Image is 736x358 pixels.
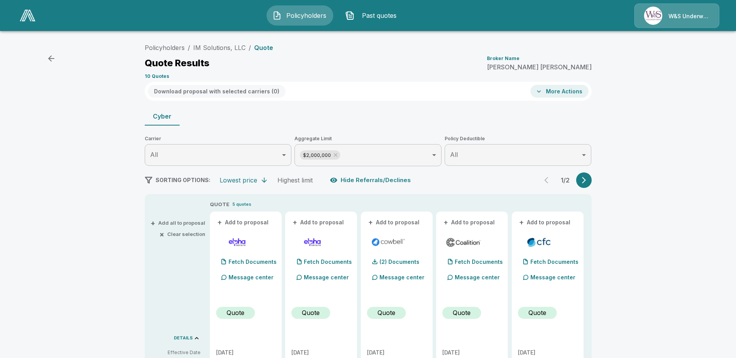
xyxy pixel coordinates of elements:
[558,177,573,183] p: 1 / 2
[151,349,201,356] p: Effective Date
[368,220,373,225] span: +
[277,176,313,184] div: Highest limit
[445,135,592,143] span: Policy Deductible
[220,176,257,184] div: Lowest price
[156,177,210,183] span: SORTING OPTIONS:
[145,107,180,126] button: Cyber
[285,11,327,20] span: Policyholders
[216,350,275,355] p: [DATE]
[159,232,164,237] span: ×
[519,220,524,225] span: +
[358,11,400,20] span: Past quotes
[229,259,277,265] p: Fetch Documents
[216,218,270,227] button: +Add to proposal
[145,44,185,52] a: Policyholders
[217,220,222,225] span: +
[378,308,395,317] p: Quote
[174,336,193,340] p: DETAILS
[150,151,158,158] span: All
[443,220,448,225] span: +
[521,236,557,248] img: cfccyber
[219,236,255,248] img: elphacyberenhanced
[302,308,320,317] p: Quote
[300,151,334,160] span: $2,000,000
[450,151,458,158] span: All
[379,273,424,281] p: Message center
[379,259,419,265] p: (2) Documents
[229,273,274,281] p: Message center
[152,220,205,225] button: +Add all to proposal
[300,150,340,160] div: $2,000,000
[328,173,414,188] button: Hide Referrals/Declines
[304,273,349,281] p: Message center
[232,201,251,208] p: 5 quotes
[528,308,546,317] p: Quote
[193,44,246,52] a: IM Solutions, LLC
[530,259,578,265] p: Fetch Documents
[148,85,286,98] button: Download proposal with selected carriers (0)
[291,350,351,355] p: [DATE]
[442,218,497,227] button: +Add to proposal
[249,43,251,52] li: /
[518,350,577,355] p: [DATE]
[293,220,297,225] span: +
[487,56,520,61] p: Broker Name
[254,45,273,51] p: Quote
[487,64,592,70] p: [PERSON_NAME] [PERSON_NAME]
[367,218,421,227] button: +Add to proposal
[145,43,273,52] nav: breadcrumb
[145,74,169,79] p: 10 Quotes
[20,10,35,21] img: AA Logo
[370,236,406,248] img: cowbellp250
[445,236,481,248] img: coalitioncyberadmitted
[145,135,292,143] span: Carrier
[455,273,500,281] p: Message center
[272,11,282,20] img: Policyholders Icon
[530,273,575,281] p: Message center
[453,308,471,317] p: Quote
[530,85,589,98] button: More Actions
[339,5,406,26] button: Past quotes IconPast quotes
[455,259,503,265] p: Fetch Documents
[151,220,155,225] span: +
[304,259,352,265] p: Fetch Documents
[145,59,210,68] p: Quote Results
[161,232,205,237] button: ×Clear selection
[267,5,333,26] button: Policyholders IconPolicyholders
[518,218,572,227] button: +Add to proposal
[442,350,502,355] p: [DATE]
[367,350,426,355] p: [DATE]
[291,218,346,227] button: +Add to proposal
[345,11,355,20] img: Past quotes Icon
[188,43,190,52] li: /
[294,135,442,143] span: Aggregate Limit
[210,201,229,208] p: QUOTE
[227,308,244,317] p: Quote
[294,236,331,248] img: elphacyberstandard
